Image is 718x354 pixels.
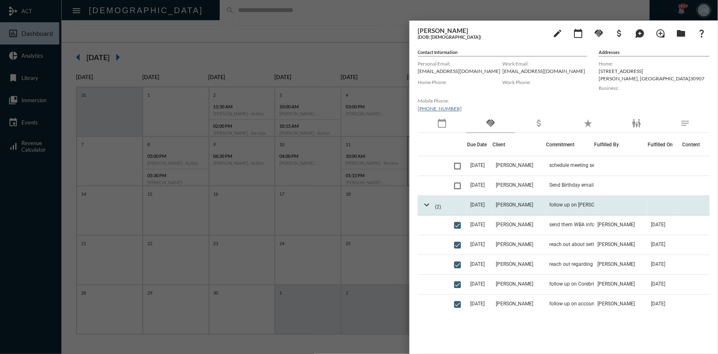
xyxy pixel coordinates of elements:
[470,182,485,188] span: [DATE]
[597,222,635,227] span: [PERSON_NAME]
[549,301,632,307] span: follow up on account changing to Joint
[496,202,533,208] span: [PERSON_NAME]
[418,27,545,34] h3: [PERSON_NAME]
[470,261,485,267] span: [DATE]
[553,28,562,38] mat-icon: edit
[597,261,635,267] span: [PERSON_NAME]
[470,222,485,227] span: [DATE]
[632,25,648,41] button: Add Mention
[549,261,632,267] span: reach out regarding the birth of their child
[549,182,613,188] span: Send Birthday email for 10/5
[496,222,533,227] span: [PERSON_NAME]
[496,241,533,247] span: [PERSON_NAME]
[651,281,665,287] span: [DATE]
[435,204,441,210] span: (2)
[437,118,447,128] mat-icon: calendar_today
[549,241,627,247] span: reach out about setting up meeting
[651,261,665,267] span: [DATE]
[418,105,462,112] a: [PHONE_NUMBER]
[655,28,665,38] mat-icon: loupe
[597,241,635,247] span: [PERSON_NAME]
[493,133,546,156] th: Client
[599,75,710,82] p: [PERSON_NAME] , [GEOGRAPHIC_DATA] 30907
[681,118,690,128] mat-icon: notes
[676,28,686,38] mat-icon: folder
[693,25,710,41] button: What If?
[611,25,627,41] button: Add Business
[652,25,669,41] button: Add Introduction
[502,79,587,85] label: Work Phone:
[418,34,545,40] h5: (DOB: [DEMOGRAPHIC_DATA])
[534,118,544,128] mat-icon: attach_money
[648,133,678,156] th: Fulfilled On
[549,162,632,168] span: schedule meeting see where they are with budgeting and discuss WBA
[599,68,710,74] p: [STREET_ADDRESS]
[418,49,587,56] h5: Contact Information
[418,79,502,85] label: Home Phone:
[502,61,587,67] label: Work Email:
[486,118,495,128] mat-icon: handshake
[496,281,533,287] span: [PERSON_NAME]
[546,133,594,156] th: Commitment
[594,28,604,38] mat-icon: handshake
[418,61,502,67] label: Personal Email:
[651,301,665,307] span: [DATE]
[470,162,485,168] span: [DATE]
[697,28,706,38] mat-icon: question_mark
[496,261,533,267] span: [PERSON_NAME]
[422,200,432,210] mat-icon: expand_more
[651,222,665,227] span: [DATE]
[470,281,485,287] span: [DATE]
[599,61,710,67] label: Home:
[470,301,485,307] span: [DATE]
[597,301,635,307] span: [PERSON_NAME]
[570,25,586,41] button: Add meeting
[549,25,566,41] button: edit person
[635,28,645,38] mat-icon: maps_ugc
[496,162,533,168] span: [PERSON_NAME]
[599,49,710,56] h5: Addresses
[496,182,533,188] span: [PERSON_NAME]
[599,85,710,91] label: Business:
[573,28,583,38] mat-icon: calendar_today
[549,281,632,287] span: follow up on Corebridge, TransAmerica, names for introduction
[597,281,635,287] span: [PERSON_NAME]
[496,301,533,307] span: [PERSON_NAME]
[651,241,665,247] span: [DATE]
[470,241,485,247] span: [DATE]
[418,68,502,74] p: [EMAIL_ADDRESS][DOMAIN_NAME]
[418,98,502,104] label: Mobile Phone:
[632,118,641,128] mat-icon: family_restroom
[549,222,632,227] span: send them WBA info and mention introductions
[502,68,587,74] p: [EMAIL_ADDRESS][DOMAIN_NAME]
[549,202,632,208] span: follow up on [PERSON_NAME] and [PERSON_NAME]
[614,28,624,38] mat-icon: attach_money
[590,25,607,41] button: Add Commitment
[678,133,710,156] th: Content
[467,133,493,156] th: Due Date
[583,118,593,128] mat-icon: star_rate
[673,25,689,41] button: Archives
[594,133,648,156] th: Fulfilled By
[470,202,485,208] span: [DATE]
